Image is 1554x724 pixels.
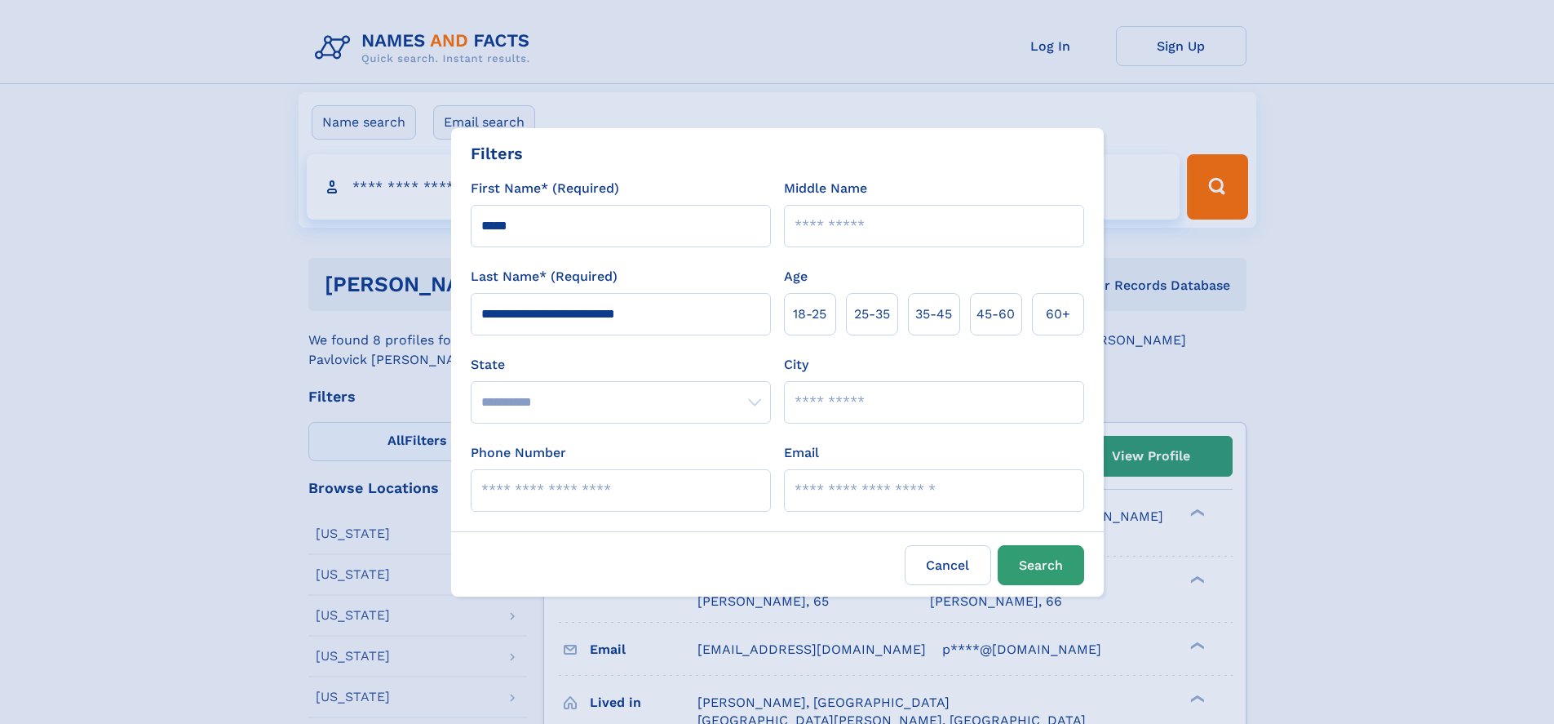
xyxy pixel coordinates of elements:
[471,443,566,463] label: Phone Number
[784,179,867,198] label: Middle Name
[784,267,808,286] label: Age
[471,267,618,286] label: Last Name* (Required)
[998,545,1084,585] button: Search
[793,304,826,324] span: 18‑25
[784,443,819,463] label: Email
[915,304,952,324] span: 35‑45
[1046,304,1070,324] span: 60+
[905,545,991,585] label: Cancel
[471,141,523,166] div: Filters
[784,355,808,375] label: City
[471,355,771,375] label: State
[854,304,890,324] span: 25‑35
[471,179,619,198] label: First Name* (Required)
[976,304,1015,324] span: 45‑60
